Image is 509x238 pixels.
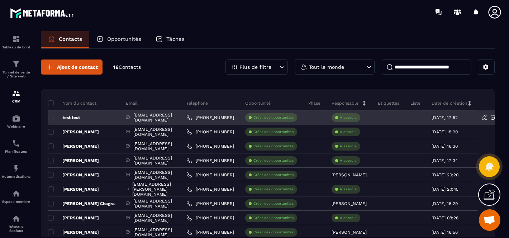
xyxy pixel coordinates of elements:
[239,65,271,70] p: Plus de filtre
[378,100,399,106] p: Étiquettes
[48,158,99,163] p: [PERSON_NAME]
[12,164,20,173] img: automations
[2,149,30,153] p: Planificateur
[48,129,99,135] p: [PERSON_NAME]
[186,229,234,235] a: [PHONE_NUMBER]
[2,84,30,109] a: formationformationCRM
[186,143,234,149] a: [PHONE_NUMBER]
[186,158,234,163] a: [PHONE_NUMBER]
[2,29,30,54] a: formationformationTableau de bord
[340,129,357,134] p: À associe
[340,144,357,149] p: À associe
[2,200,30,204] p: Espace membre
[48,172,99,178] p: [PERSON_NAME]
[253,187,294,192] p: Créer des opportunités
[253,201,294,206] p: Créer des opportunités
[48,100,96,106] p: Nom du contact
[10,6,75,19] img: logo
[48,143,99,149] p: [PERSON_NAME]
[48,229,99,235] p: [PERSON_NAME]
[309,65,344,70] p: Tout le monde
[2,159,30,184] a: automationsautomationsAutomatisations
[432,230,458,235] p: [DATE] 16:56
[12,114,20,123] img: automations
[12,89,20,97] img: formation
[12,214,20,223] img: social-network
[2,175,30,178] p: Automatisations
[2,70,30,78] p: Tunnel de vente / Site web
[119,64,141,70] span: Contacts
[2,45,30,49] p: Tableau de bord
[332,201,367,206] p: [PERSON_NAME]
[2,109,30,134] a: automationsautomationsWebinaire
[2,225,30,233] p: Réseaux Sociaux
[432,172,458,177] p: [DATE] 20:20
[432,144,458,149] p: [DATE] 16:30
[186,172,234,178] a: [PHONE_NUMBER]
[48,215,99,221] p: [PERSON_NAME]
[48,201,115,206] p: [PERSON_NAME] Chagra
[432,115,458,120] p: [DATE] 17:52
[12,189,20,198] img: automations
[186,201,234,206] a: [PHONE_NUMBER]
[253,230,294,235] p: Créer des opportunités
[113,64,141,71] p: 16
[479,209,500,231] a: Ouvrir le chat
[48,186,99,192] p: [PERSON_NAME]
[107,36,141,42] p: Opportunités
[340,187,357,192] p: À associe
[166,36,185,42] p: Tâches
[253,158,294,163] p: Créer des opportunités
[332,172,367,177] p: [PERSON_NAME]
[186,186,234,192] a: [PHONE_NUMBER]
[340,158,357,163] p: À associe
[186,115,234,120] a: [PHONE_NUMBER]
[2,124,30,128] p: Webinaire
[2,134,30,159] a: schedulerschedulerPlanificateur
[432,158,458,163] p: [DATE] 17:34
[89,31,148,48] a: Opportunités
[340,215,357,220] p: À associe
[2,99,30,103] p: CRM
[253,172,294,177] p: Créer des opportunités
[126,100,138,106] p: Email
[148,31,192,48] a: Tâches
[432,187,458,192] p: [DATE] 20:45
[432,100,467,106] p: Date de création
[48,115,80,120] p: test test
[432,201,458,206] p: [DATE] 16:29
[432,129,458,134] p: [DATE] 18:20
[41,31,89,48] a: Contacts
[2,54,30,84] a: formationformationTunnel de vente / Site web
[2,209,30,238] a: social-networksocial-networkRéseaux Sociaux
[186,100,208,106] p: Téléphone
[41,59,103,75] button: Ajout de contact
[186,129,234,135] a: [PHONE_NUMBER]
[12,139,20,148] img: scheduler
[432,215,458,220] p: [DATE] 08:26
[57,63,98,71] span: Ajout de contact
[253,115,294,120] p: Créer des opportunités
[410,100,420,106] p: Liste
[308,100,320,106] p: Phase
[59,36,82,42] p: Contacts
[340,115,357,120] p: À associe
[253,129,294,134] p: Créer des opportunités
[12,60,20,68] img: formation
[332,230,367,235] p: [PERSON_NAME]
[332,100,358,106] p: Responsable
[253,144,294,149] p: Créer des opportunités
[186,215,234,221] a: [PHONE_NUMBER]
[245,100,271,106] p: Opportunité
[253,215,294,220] p: Créer des opportunités
[2,184,30,209] a: automationsautomationsEspace membre
[12,35,20,43] img: formation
